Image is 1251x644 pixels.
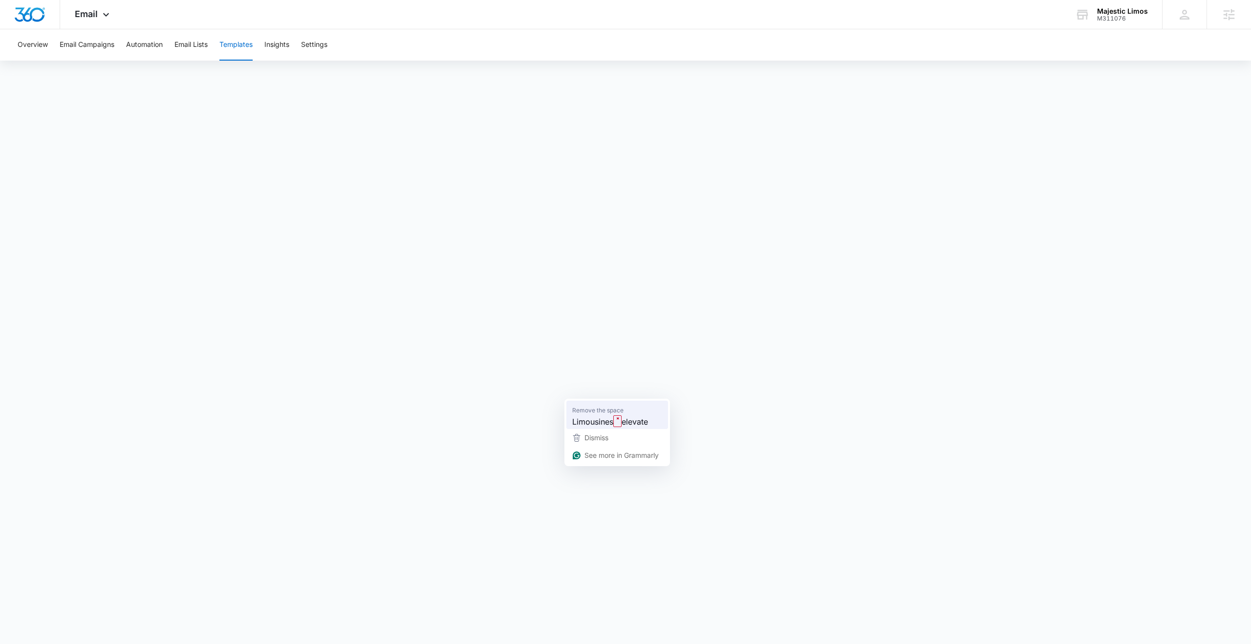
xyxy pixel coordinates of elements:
button: Overview [18,29,48,61]
button: Email Lists [174,29,208,61]
button: Insights [264,29,289,61]
div: account id [1097,15,1148,22]
button: Automation [126,29,163,61]
span: Email [75,9,98,19]
button: Settings [301,29,327,61]
button: Email Campaigns [60,29,114,61]
button: Templates [219,29,253,61]
div: account name [1097,7,1148,15]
